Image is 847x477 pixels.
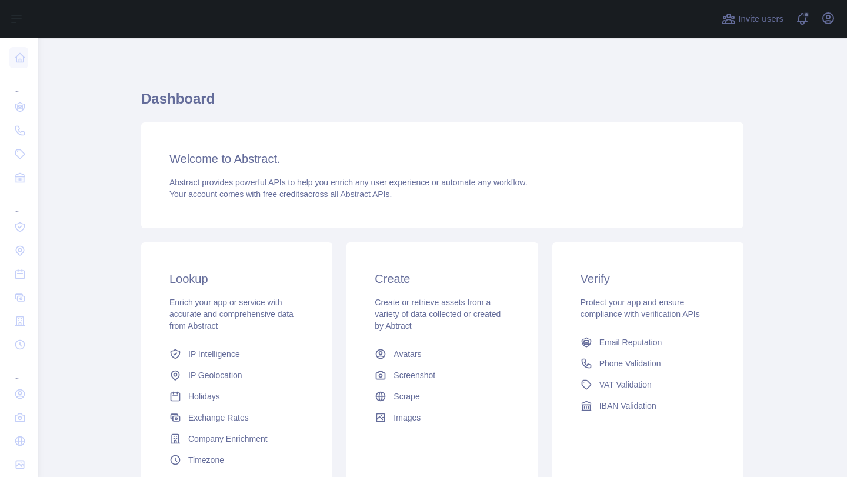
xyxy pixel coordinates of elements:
span: Your account comes with across all Abstract APIs. [169,189,392,199]
h3: Verify [581,271,715,287]
a: Company Enrichment [165,428,309,449]
a: Exchange Rates [165,407,309,428]
span: Exchange Rates [188,412,249,423]
span: free credits [263,189,304,199]
span: Scrape [394,391,419,402]
a: Scrape [370,386,514,407]
a: VAT Validation [576,374,720,395]
span: Company Enrichment [188,433,268,445]
span: Create or retrieve assets from a variety of data collected or created by Abtract [375,298,501,331]
div: ... [9,71,28,94]
span: IBAN Validation [599,400,656,412]
h3: Create [375,271,509,287]
a: Avatars [370,343,514,365]
span: Email Reputation [599,336,662,348]
a: Holidays [165,386,309,407]
a: Screenshot [370,365,514,386]
span: Invite users [738,12,783,26]
div: ... [9,191,28,214]
div: ... [9,358,28,381]
a: Email Reputation [576,332,720,353]
span: Protect your app and ensure compliance with verification APIs [581,298,700,319]
span: Screenshot [394,369,435,381]
a: Timezone [165,449,309,471]
span: Avatars [394,348,421,360]
a: IP Intelligence [165,343,309,365]
span: Images [394,412,421,423]
span: Phone Validation [599,358,661,369]
a: IP Geolocation [165,365,309,386]
h3: Lookup [169,271,304,287]
span: VAT Validation [599,379,652,391]
span: Enrich your app or service with accurate and comprehensive data from Abstract [169,298,294,331]
h1: Dashboard [141,89,743,118]
a: Phone Validation [576,353,720,374]
span: IP Intelligence [188,348,240,360]
a: Images [370,407,514,428]
button: Invite users [719,9,786,28]
span: IP Geolocation [188,369,242,381]
span: Timezone [188,454,224,466]
span: Holidays [188,391,220,402]
a: IBAN Validation [576,395,720,416]
h3: Welcome to Abstract. [169,151,715,167]
span: Abstract provides powerful APIs to help you enrich any user experience or automate any workflow. [169,178,528,187]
